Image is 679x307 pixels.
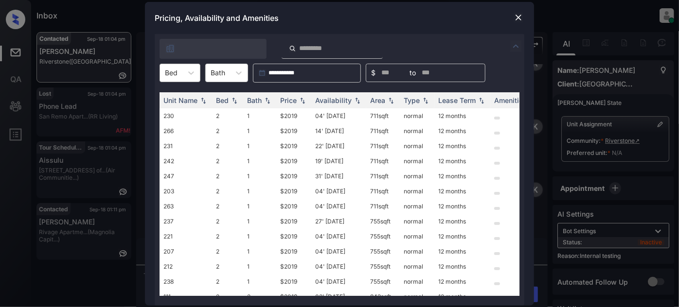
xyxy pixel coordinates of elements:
td: 12 months [434,214,490,229]
td: normal [400,274,434,289]
td: normal [400,244,434,259]
div: Availability [315,96,352,104]
td: $2019 [276,108,311,123]
td: $2019 [276,184,311,199]
td: 2 [212,184,243,199]
td: 12 months [434,108,490,123]
div: Unit Name [163,96,197,104]
td: normal [400,229,434,244]
td: 755 sqft [366,229,400,244]
td: 711 sqft [366,138,400,153]
img: close [514,13,523,22]
div: Price [280,96,297,104]
td: 711 sqft [366,108,400,123]
td: 237 [160,214,212,229]
td: 2 [212,229,243,244]
td: 1 [243,169,276,184]
td: 2 [212,123,243,138]
td: 238 [160,274,212,289]
div: Bath [247,96,262,104]
div: Bed [216,96,229,104]
td: 1 [243,199,276,214]
div: Pricing, Availability and Amenities [145,2,534,34]
td: 2 [212,108,243,123]
td: 27' [DATE] [311,214,366,229]
span: to [410,68,416,78]
td: 19' [DATE] [311,153,366,169]
td: 711 sqft [366,169,400,184]
td: 02' [DATE] [311,289,366,304]
td: 755 sqft [366,274,400,289]
td: 755 sqft [366,214,400,229]
td: 755 sqft [366,244,400,259]
td: normal [400,153,434,169]
td: 755 sqft [366,259,400,274]
td: normal [400,123,434,138]
td: 711 sqft [366,199,400,214]
td: 2 [212,153,243,169]
td: 12 months [434,274,490,289]
span: $ [371,68,375,78]
td: $2019 [276,153,311,169]
td: $2019 [276,259,311,274]
img: sorting [421,97,430,103]
td: 2 [212,214,243,229]
td: 12 months [434,244,490,259]
td: 247 [160,169,212,184]
td: 12 months [434,153,490,169]
td: 212 [160,259,212,274]
img: icon-zuma [289,44,296,53]
td: 1 [243,184,276,199]
td: 266 [160,123,212,138]
td: 843 sqft [366,289,400,304]
td: 2 [212,259,243,274]
div: Area [370,96,385,104]
td: normal [400,289,434,304]
td: 1 [243,108,276,123]
td: 2 [212,138,243,153]
td: 12 months [434,123,490,138]
td: 04' [DATE] [311,244,366,259]
td: 04' [DATE] [311,259,366,274]
img: icon-zuma [510,40,522,52]
td: 12 months [434,259,490,274]
td: 2 [212,289,243,304]
td: 14' [DATE] [311,123,366,138]
td: 1 [243,229,276,244]
td: 12 months [434,184,490,199]
td: $2019 [276,199,311,214]
div: Amenities [494,96,527,104]
td: $2019 [276,123,311,138]
td: 2 [212,169,243,184]
td: 2 [243,289,276,304]
div: Type [404,96,420,104]
div: Lease Term [438,96,476,104]
td: $2019 [276,244,311,259]
td: 12 months [434,199,490,214]
td: 711 sqft [366,153,400,169]
td: normal [400,259,434,274]
td: 31' [DATE] [311,169,366,184]
td: normal [400,108,434,123]
td: 207 [160,244,212,259]
img: sorting [230,97,239,103]
td: 12 months [434,229,490,244]
td: 711 sqft [366,184,400,199]
img: sorting [198,97,208,103]
img: icon-zuma [165,44,175,53]
td: 04' [DATE] [311,108,366,123]
td: 1 [243,259,276,274]
td: $2019 [276,289,311,304]
img: sorting [477,97,486,103]
td: 22' [DATE] [311,138,366,153]
td: 04' [DATE] [311,229,366,244]
img: sorting [263,97,272,103]
img: sorting [386,97,396,103]
td: 04' [DATE] [311,184,366,199]
td: 1 [243,123,276,138]
td: 111 [160,289,212,304]
td: 04' [DATE] [311,199,366,214]
td: $2019 [276,214,311,229]
td: 221 [160,229,212,244]
td: 04' [DATE] [311,274,366,289]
